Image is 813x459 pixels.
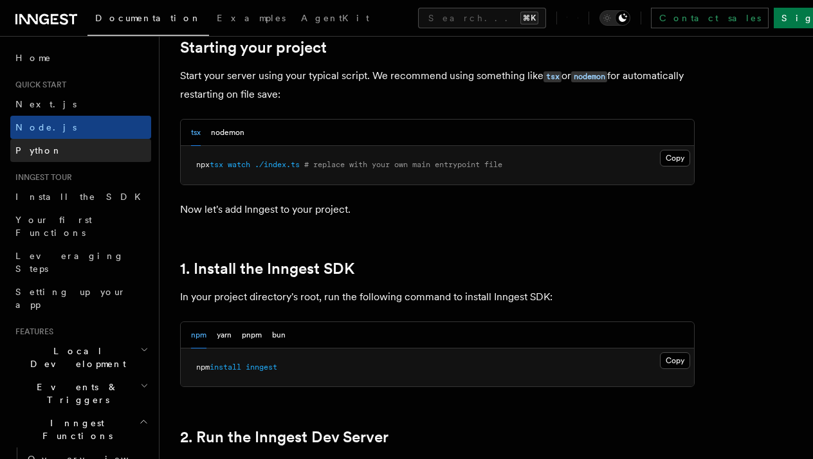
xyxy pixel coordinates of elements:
[301,13,369,23] span: AgentKit
[210,363,241,372] span: install
[15,287,126,310] span: Setting up your app
[520,12,538,24] kbd: ⌘K
[660,352,690,369] button: Copy
[228,160,250,169] span: watch
[180,201,695,219] p: Now let's add Inngest to your project.
[651,8,769,28] a: Contact sales
[211,120,244,146] button: nodemon
[15,145,62,156] span: Python
[242,322,262,348] button: pnpm
[10,327,53,337] span: Features
[255,160,300,169] span: ./index.ts
[15,51,51,64] span: Home
[10,46,151,69] a: Home
[217,322,232,348] button: yarn
[209,4,293,35] a: Examples
[191,120,201,146] button: tsx
[10,80,66,90] span: Quick start
[191,322,206,348] button: npm
[10,185,151,208] a: Install the SDK
[10,139,151,162] a: Python
[87,4,209,36] a: Documentation
[660,150,690,166] button: Copy
[293,4,377,35] a: AgentKit
[10,381,140,406] span: Events & Triggers
[15,215,92,238] span: Your first Functions
[95,13,201,23] span: Documentation
[10,208,151,244] a: Your first Functions
[599,10,630,26] button: Toggle dark mode
[10,93,151,116] a: Next.js
[196,160,210,169] span: npx
[10,116,151,139] a: Node.js
[10,339,151,375] button: Local Development
[180,288,695,306] p: In your project directory's root, run the following command to install Inngest SDK:
[10,172,72,183] span: Inngest tour
[246,363,277,372] span: inngest
[180,428,388,446] a: 2. Run the Inngest Dev Server
[10,411,151,447] button: Inngest Functions
[210,160,223,169] span: tsx
[180,39,327,57] a: Starting your project
[15,192,149,202] span: Install the SDK
[10,345,140,370] span: Local Development
[15,251,124,274] span: Leveraging Steps
[10,417,139,442] span: Inngest Functions
[304,160,502,169] span: # replace with your own main entrypoint file
[180,260,354,278] a: 1. Install the Inngest SDK
[10,280,151,316] a: Setting up your app
[217,13,286,23] span: Examples
[10,375,151,411] button: Events & Triggers
[544,69,562,82] a: tsx
[571,71,607,82] code: nodemon
[418,8,546,28] button: Search...⌘K
[196,363,210,372] span: npm
[15,99,77,109] span: Next.js
[272,322,286,348] button: bun
[10,244,151,280] a: Leveraging Steps
[571,69,607,82] a: nodemon
[544,71,562,82] code: tsx
[15,122,77,132] span: Node.js
[180,67,695,104] p: Start your server using your typical script. We recommend using something like or for automatical...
